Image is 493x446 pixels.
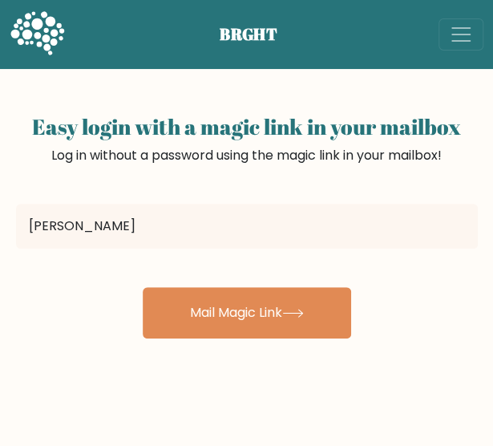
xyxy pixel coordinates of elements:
h2: Easy login with a magic link in your mailbox [16,114,478,140]
div: Log in without a password using the magic link in your mailbox! [16,107,478,204]
input: Email [16,204,478,249]
button: Toggle navigation [438,18,483,51]
span: BRGHT [220,22,297,47]
button: Mail Magic Link [143,287,351,339]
